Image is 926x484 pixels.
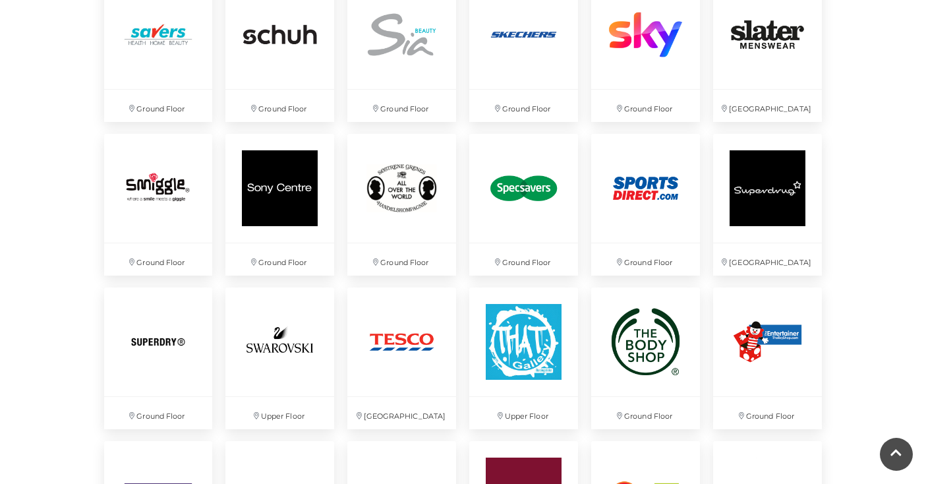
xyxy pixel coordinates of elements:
[463,127,585,282] a: Ground Floor
[341,281,463,436] a: [GEOGRAPHIC_DATA]
[591,397,700,429] p: Ground Floor
[707,127,828,282] a: [GEOGRAPHIC_DATA]
[225,243,334,276] p: Ground Floor
[591,243,700,276] p: Ground Floor
[585,127,707,282] a: Ground Floor
[219,281,341,436] a: Upper Floor
[225,397,334,429] p: Upper Floor
[347,90,456,122] p: Ground Floor
[707,281,828,436] a: Ground Floor
[98,127,219,282] a: Ground Floor
[585,281,707,436] a: Ground Floor
[463,281,585,436] a: That Gallery at Festival Place Upper Floor
[98,281,219,436] a: Ground Floor
[347,397,456,429] p: [GEOGRAPHIC_DATA]
[219,127,341,282] a: Ground Floor
[469,243,578,276] p: Ground Floor
[469,397,578,429] p: Upper Floor
[469,287,578,396] img: That Gallery at Festival Place
[469,90,578,122] p: Ground Floor
[225,90,334,122] p: Ground Floor
[713,243,822,276] p: [GEOGRAPHIC_DATA]
[104,397,213,429] p: Ground Floor
[104,243,213,276] p: Ground Floor
[341,127,463,282] a: Ground Floor
[713,90,822,122] p: [GEOGRAPHIC_DATA]
[347,243,456,276] p: Ground Floor
[104,90,213,122] p: Ground Floor
[591,90,700,122] p: Ground Floor
[713,397,822,429] p: Ground Floor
